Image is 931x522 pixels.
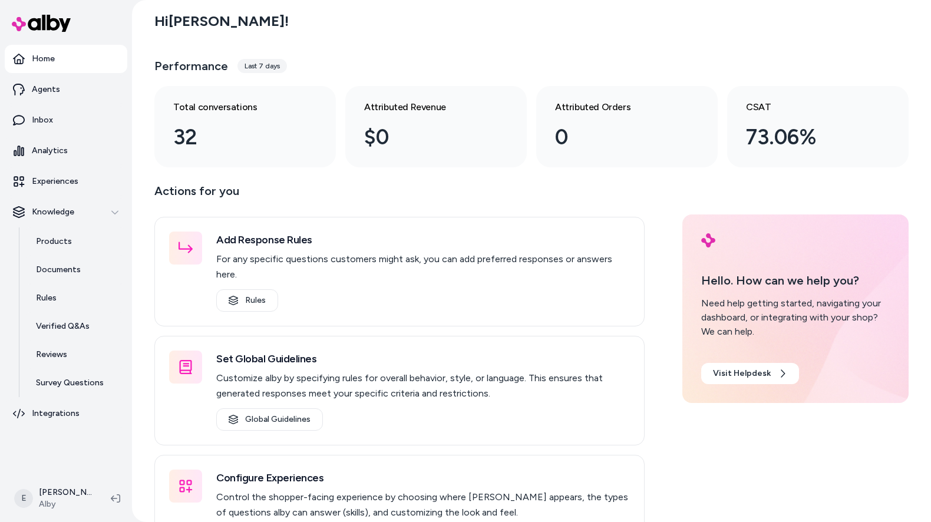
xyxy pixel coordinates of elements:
[36,349,67,361] p: Reviews
[5,45,127,73] a: Home
[154,181,645,210] p: Actions for you
[216,490,630,520] p: Control the shopper-facing experience by choosing where [PERSON_NAME] appears, the types of quest...
[32,114,53,126] p: Inbox
[154,58,228,74] h3: Performance
[701,233,715,247] img: alby Logo
[36,236,72,247] p: Products
[39,498,92,510] span: Alby
[555,100,680,114] h3: Attributed Orders
[32,84,60,95] p: Agents
[5,167,127,196] a: Experiences
[536,86,718,167] a: Attributed Orders 0
[555,121,680,153] div: 0
[5,399,127,428] a: Integrations
[154,86,336,167] a: Total conversations 32
[24,256,127,284] a: Documents
[216,371,630,401] p: Customize alby by specifying rules for overall behavior, style, or language. This ensures that ge...
[36,377,104,389] p: Survey Questions
[32,53,55,65] p: Home
[32,145,68,157] p: Analytics
[36,292,57,304] p: Rules
[727,86,909,167] a: CSAT 73.06%
[701,272,890,289] p: Hello. How can we help you?
[701,296,890,339] div: Need help getting started, navigating your dashboard, or integrating with your shop? We can help.
[24,227,127,256] a: Products
[5,106,127,134] a: Inbox
[24,369,127,397] a: Survey Questions
[216,252,630,282] p: For any specific questions customers might ask, you can add preferred responses or answers here.
[345,86,527,167] a: Attributed Revenue $0
[746,121,871,153] div: 73.06%
[364,121,489,153] div: $0
[5,137,127,165] a: Analytics
[173,100,298,114] h3: Total conversations
[24,341,127,369] a: Reviews
[237,59,287,73] div: Last 7 days
[36,321,90,332] p: Verified Q&As
[364,100,489,114] h3: Attributed Revenue
[216,470,630,486] h3: Configure Experiences
[12,15,71,32] img: alby Logo
[216,232,630,248] h3: Add Response Rules
[24,284,127,312] a: Rules
[216,289,278,312] a: Rules
[216,351,630,367] h3: Set Global Guidelines
[154,12,289,30] h2: Hi [PERSON_NAME] !
[32,408,80,419] p: Integrations
[173,121,298,153] div: 32
[7,480,101,517] button: E[PERSON_NAME]Alby
[14,489,33,508] span: E
[5,75,127,104] a: Agents
[32,206,74,218] p: Knowledge
[39,487,92,498] p: [PERSON_NAME]
[216,408,323,431] a: Global Guidelines
[36,264,81,276] p: Documents
[5,198,127,226] button: Knowledge
[32,176,78,187] p: Experiences
[24,312,127,341] a: Verified Q&As
[701,363,799,384] a: Visit Helpdesk
[746,100,871,114] h3: CSAT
